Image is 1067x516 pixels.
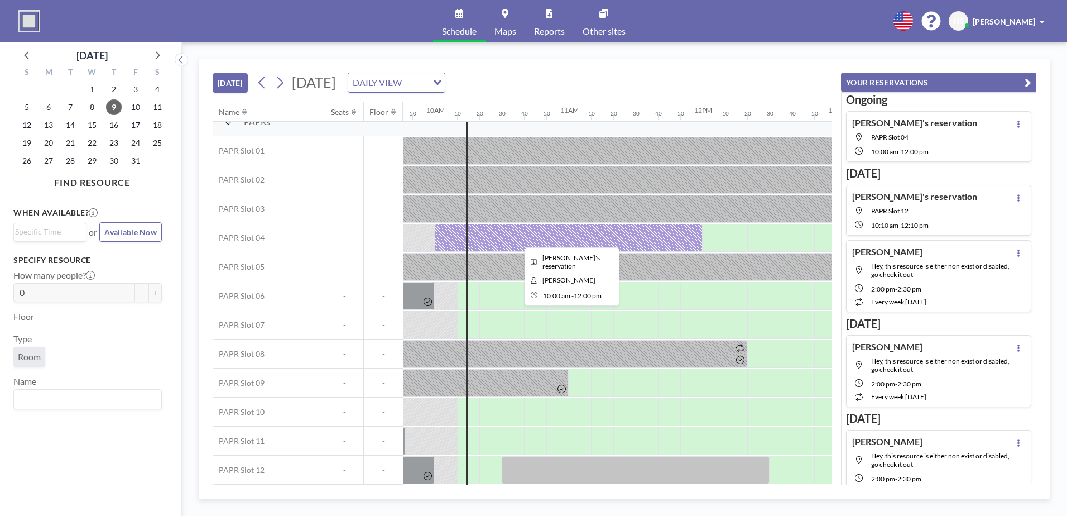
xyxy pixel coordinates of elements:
[544,110,550,117] div: 50
[846,412,1031,426] h3: [DATE]
[76,47,108,63] div: [DATE]
[677,110,684,117] div: 50
[744,110,751,117] div: 20
[106,117,122,133] span: Thursday, October 16, 2025
[150,117,165,133] span: Saturday, October 18, 2025
[325,262,363,272] span: -
[871,357,1010,374] span: Hey, this resource is either non exist or disabled, go check it out
[364,233,403,243] span: -
[325,204,363,214] span: -
[213,436,265,446] span: PAPR Slot 11
[871,298,926,306] span: every week [DATE]
[871,147,898,156] span: 10:00 AM
[135,283,148,302] button: -
[19,135,35,151] span: Sunday, October 19, 2025
[852,436,922,447] h4: [PERSON_NAME]
[811,110,818,117] div: 50
[364,465,403,475] span: -
[325,465,363,475] span: -
[426,106,445,114] div: 10AM
[103,66,124,80] div: T
[405,75,426,90] input: Search for option
[410,110,416,117] div: 50
[841,73,1036,92] button: YOUR RESERVATIONS
[901,221,929,230] span: 12:10 PM
[571,292,574,300] span: -
[364,407,403,417] span: -
[19,153,35,169] span: Sunday, October 26, 2025
[871,262,1010,279] span: Hey, this resource is either non exist or disabled, go check it out
[41,135,56,151] span: Monday, October 20, 2025
[15,226,80,238] input: Search for option
[477,110,483,117] div: 20
[767,110,773,117] div: 30
[895,285,897,293] span: -
[828,106,842,114] div: 1PM
[325,378,363,388] span: -
[871,207,909,215] span: PAPR Slot 12
[84,82,100,97] span: Wednesday, October 1, 2025
[128,135,143,151] span: Friday, October 24, 2025
[128,117,143,133] span: Friday, October 17, 2025
[583,27,626,36] span: Other sites
[454,110,461,117] div: 10
[897,380,921,388] span: 2:30 PM
[213,320,265,330] span: PAPR Slot 07
[325,233,363,243] span: -
[499,110,506,117] div: 30
[325,291,363,301] span: -
[104,227,157,237] span: Available Now
[364,291,403,301] span: -
[38,66,60,80] div: M
[364,175,403,185] span: -
[63,153,78,169] span: Tuesday, October 28, 2025
[542,276,595,284] span: Hayato Seki
[494,27,516,36] span: Maps
[84,117,100,133] span: Wednesday, October 15, 2025
[895,380,897,388] span: -
[521,110,528,117] div: 40
[84,99,100,115] span: Wednesday, October 8, 2025
[364,204,403,214] span: -
[128,99,143,115] span: Friday, October 10, 2025
[364,146,403,156] span: -
[560,106,579,114] div: 11AM
[364,320,403,330] span: -
[150,82,165,97] span: Saturday, October 4, 2025
[574,292,602,300] span: 12:00 PM
[128,153,143,169] span: Friday, October 31, 2025
[14,390,161,409] div: Search for option
[13,173,171,188] h4: FIND RESOURCE
[150,99,165,115] span: Saturday, October 11, 2025
[106,135,122,151] span: Thursday, October 23, 2025
[331,107,349,117] div: Seats
[213,233,265,243] span: PAPR Slot 04
[84,153,100,169] span: Wednesday, October 29, 2025
[213,407,265,417] span: PAPR Slot 10
[41,117,56,133] span: Monday, October 13, 2025
[128,82,143,97] span: Friday, October 3, 2025
[633,110,640,117] div: 30
[871,133,909,141] span: PAPR Slot 04
[219,107,239,117] div: Name
[106,82,122,97] span: Thursday, October 2, 2025
[588,110,595,117] div: 10
[84,135,100,151] span: Wednesday, October 22, 2025
[213,465,265,475] span: PAPR Slot 12
[325,349,363,359] span: -
[897,285,921,293] span: 2:30 PM
[325,407,363,417] span: -
[81,66,103,80] div: W
[364,436,403,446] span: -
[852,246,922,257] h4: [PERSON_NAME]
[124,66,146,80] div: F
[99,222,162,242] button: Available Now
[325,175,363,185] span: -
[973,17,1035,26] span: [PERSON_NAME]
[13,270,95,281] label: How many people?
[13,311,34,322] label: Floor
[871,393,926,401] span: every week [DATE]
[871,285,895,293] span: 2:00 PM
[14,223,86,240] div: Search for option
[213,175,265,185] span: PAPR Slot 02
